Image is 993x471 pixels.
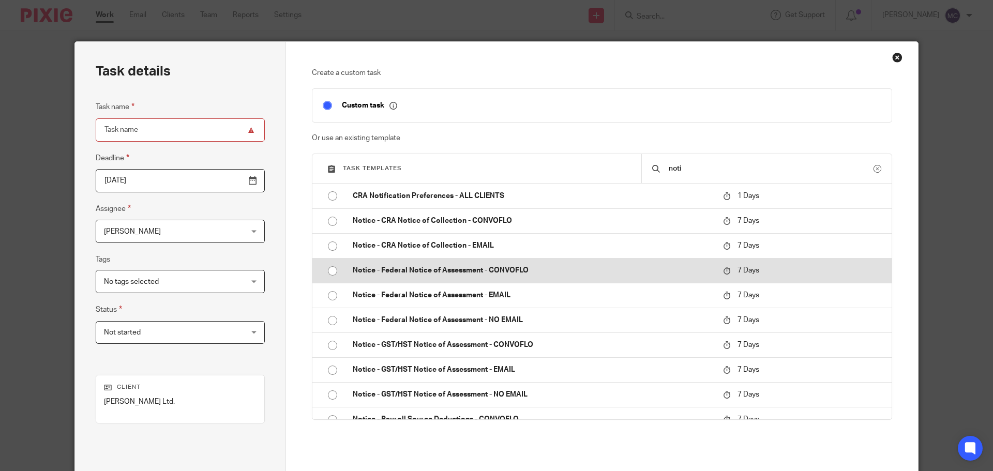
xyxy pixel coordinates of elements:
span: 7 Days [738,217,759,224]
p: [PERSON_NAME] Ltd. [104,397,257,407]
p: Notice - Federal Notice of Assessment - CONVOFLO [353,265,713,276]
p: Or use an existing template [312,133,893,143]
span: 7 Days [738,267,759,274]
span: 7 Days [738,416,759,423]
span: Not started [104,329,141,336]
label: Assignee [96,203,131,215]
label: Status [96,303,122,315]
span: 7 Days [738,341,759,348]
p: Notice - GST/HST Notice of Assessment - NO EMAIL [353,389,713,400]
span: 7 Days [738,292,759,299]
h2: Task details [96,63,171,80]
span: Task templates [343,165,402,171]
span: [PERSON_NAME] [104,228,161,235]
p: Notice - CRA Notice of Collection - EMAIL [353,240,713,251]
label: Deadline [96,152,129,164]
p: Create a custom task [312,68,893,78]
p: CRA Notification Preferences - ALL CLIENTS [353,191,713,201]
div: Close this dialog window [892,52,902,63]
span: 7 Days [738,391,759,398]
label: Tags [96,254,110,265]
span: 7 Days [738,316,759,324]
input: Search... [668,163,874,174]
p: Notice - CRA Notice of Collection - CONVOFLO [353,216,713,226]
span: 7 Days [738,242,759,249]
p: Notice - GST/HST Notice of Assessment - EMAIL [353,364,713,375]
p: Client [104,383,257,391]
span: 1 Days [738,192,759,200]
p: Notice - Payroll Source Deductions - CONVOFLO [353,414,713,424]
span: No tags selected [104,278,159,285]
p: Custom task [342,101,397,110]
p: Notice - GST/HST Notice of Assessment - CONVOFLO [353,340,713,350]
input: Task name [96,118,265,142]
label: Task name [96,101,134,113]
span: 7 Days [738,366,759,373]
input: Pick a date [96,169,265,192]
p: Notice - Federal Notice of Assessment - EMAIL [353,290,713,300]
p: Notice - Federal Notice of Assessment - NO EMAIL [353,315,713,325]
